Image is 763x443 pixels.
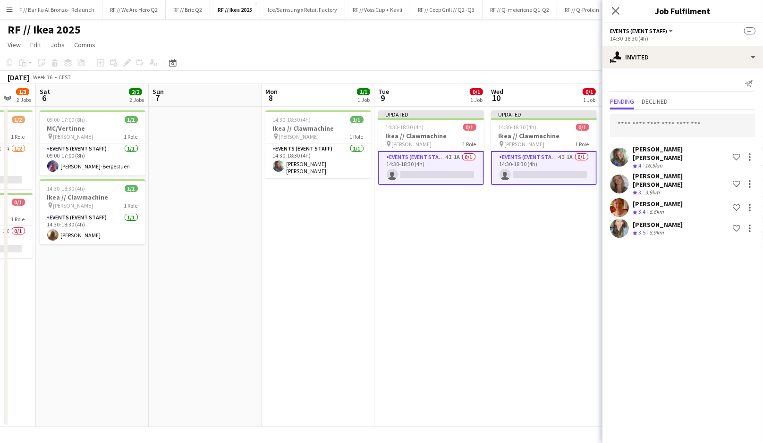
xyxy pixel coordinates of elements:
[40,179,145,244] app-job-card: 14:30-18:30 (4h)1/1Ikea // Clawmachine [PERSON_NAME]1 RoleEvents (Event Staff)1/114:30-18:30 (4h)...
[265,124,371,133] h3: Ikea // Clawmachine
[345,0,410,19] button: RF // Voss Cup + Kavli
[744,27,755,34] span: --
[129,96,144,103] div: 2 Jobs
[125,185,138,192] span: 1/1
[647,229,666,237] div: 8.9km
[265,110,371,178] app-job-card: 14:30-18:30 (4h)1/1Ikea // Clawmachine [PERSON_NAME]1 RoleEvents (Event Staff)1/114:30-18:30 (4h)...
[378,110,484,185] app-job-card: Updated14:30-18:30 (4h)0/1Ikea // Clawmachine [PERSON_NAME]1 RoleEvents (Event Staff)4I1A0/114:30...
[166,0,210,19] button: RF // Brie Q2
[279,133,319,140] span: [PERSON_NAME]
[12,199,25,206] span: 0/1
[491,110,597,185] app-job-card: Updated14:30-18:30 (4h)0/1Ikea // Clawmachine [PERSON_NAME]1 RoleEvents (Event Staff)4I1A0/114:30...
[642,98,668,105] span: Declined
[633,172,729,189] div: [PERSON_NAME] [PERSON_NAME]
[378,87,389,96] span: Tue
[505,141,545,148] span: [PERSON_NAME]
[378,110,484,118] div: Updated
[40,193,145,201] h3: Ikea // Clawmachine
[638,189,641,196] span: 3
[576,141,589,148] span: 1 Role
[11,133,25,140] span: 1 Role
[643,162,664,170] div: 16.5km
[31,74,55,81] span: Week 36
[386,124,424,131] span: 14:30-18:30 (4h)
[610,27,675,34] button: Events (Event Staff)
[102,0,166,19] button: RF // We Are Hero Q2
[17,96,31,103] div: 2 Jobs
[151,92,164,103] span: 7
[410,0,483,19] button: RF // Coop Grill // Q2 -Q3
[610,27,667,34] span: Events (Event Staff)
[53,202,93,209] span: [PERSON_NAME]
[260,0,345,19] button: Ice/Samsung x Retail Factory
[610,35,755,42] div: 14:30-18:30 (4h)
[4,39,25,51] a: View
[26,39,45,51] a: Edit
[273,116,311,123] span: 14:30-18:30 (4h)
[129,88,142,95] span: 2/2
[491,110,597,118] div: Updated
[463,124,476,131] span: 0/1
[8,41,21,49] span: View
[463,141,476,148] span: 1 Role
[210,0,260,19] button: RF // Ikea 2025
[8,23,81,37] h1: RF // Ikea 2025
[633,220,683,229] div: [PERSON_NAME]
[124,202,138,209] span: 1 Role
[40,110,145,176] app-job-card: 09:00-17:00 (8h)1/1MC/Vertinne [PERSON_NAME]1 RoleEvents (Event Staff)1/109:00-17:00 (8h)[PERSON_...
[11,216,25,223] span: 1 Role
[633,200,683,208] div: [PERSON_NAME]
[47,185,85,192] span: 14:30-18:30 (4h)
[499,124,537,131] span: 14:30-18:30 (4h)
[378,151,484,185] app-card-role: Events (Event Staff)4I1A0/114:30-18:30 (4h)
[74,41,95,49] span: Comms
[602,5,763,17] h3: Job Fulfilment
[377,92,389,103] span: 9
[9,0,102,19] button: RF // Barilla Al Bronzo - Relaunch
[8,73,29,82] div: [DATE]
[483,0,557,19] button: RF // Q-meieriene Q1-Q2
[633,145,729,162] div: [PERSON_NAME] [PERSON_NAME]
[491,151,597,185] app-card-role: Events (Event Staff)4I1A0/114:30-18:30 (4h)
[124,133,138,140] span: 1 Role
[153,87,164,96] span: Sun
[491,87,503,96] span: Wed
[490,92,503,103] span: 10
[12,116,25,123] span: 1/2
[491,132,597,140] h3: Ikea // Clawmachine
[357,88,370,95] span: 1/1
[47,116,85,123] span: 09:00-17:00 (8h)
[610,98,634,105] span: Pending
[47,39,68,51] a: Jobs
[40,87,50,96] span: Sat
[265,87,278,96] span: Mon
[40,143,145,176] app-card-role: Events (Event Staff)1/109:00-17:00 (8h)[PERSON_NAME]-Bergestuen
[53,133,93,140] span: [PERSON_NAME]
[70,39,99,51] a: Comms
[357,96,370,103] div: 1 Job
[16,88,29,95] span: 1/3
[59,74,71,81] div: CEST
[265,143,371,178] app-card-role: Events (Event Staff)1/114:30-18:30 (4h)[PERSON_NAME] [PERSON_NAME]
[583,96,595,103] div: 1 Job
[30,41,41,49] span: Edit
[40,212,145,244] app-card-role: Events (Event Staff)1/114:30-18:30 (4h)[PERSON_NAME]
[350,133,364,140] span: 1 Role
[38,92,50,103] span: 6
[576,124,589,131] span: 0/1
[264,92,278,103] span: 8
[392,141,432,148] span: [PERSON_NAME]
[125,116,138,123] span: 1/1
[638,229,645,236] span: 3.5
[378,132,484,140] h3: Ikea // Clawmachine
[557,0,607,19] button: RF // Q-Protein
[470,96,483,103] div: 1 Job
[647,208,666,216] div: 6.6km
[51,41,65,49] span: Jobs
[470,88,483,95] span: 0/1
